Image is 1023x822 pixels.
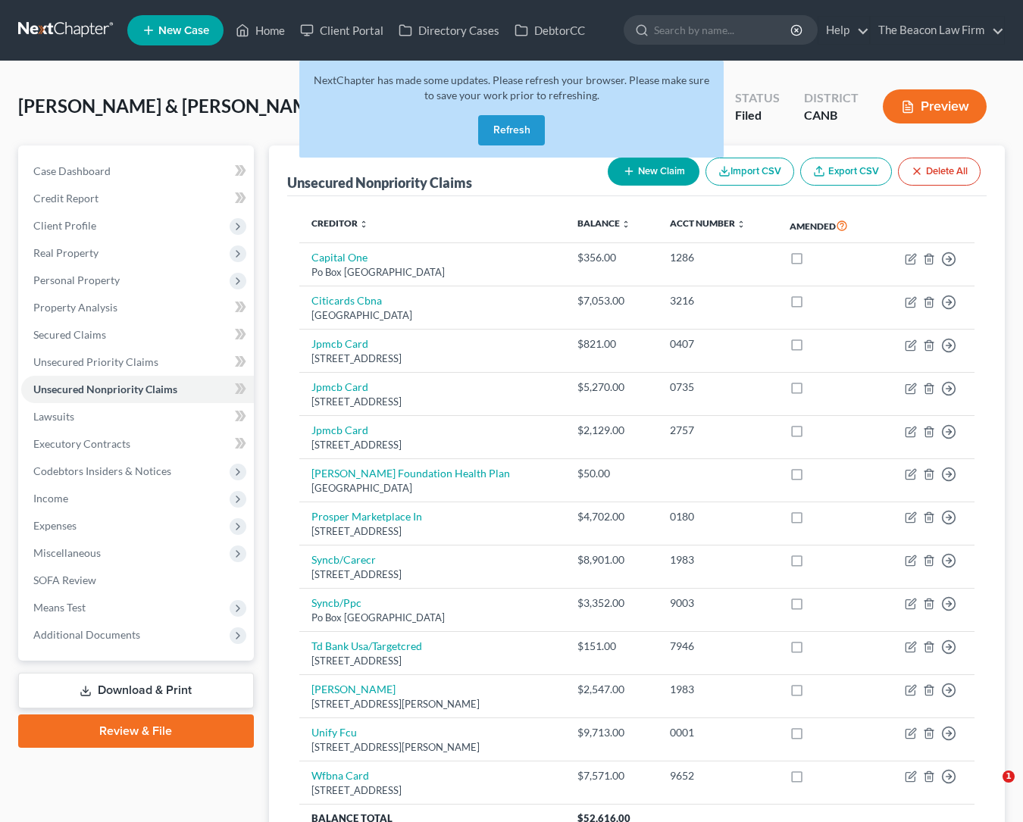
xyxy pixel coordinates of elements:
[577,217,630,229] a: Balance unfold_more
[670,639,765,654] div: 7946
[670,380,765,395] div: 0735
[577,552,646,567] div: $8,901.00
[577,639,646,654] div: $151.00
[871,17,1004,44] a: The Beacon Law Firm
[670,768,765,783] div: 9652
[311,308,554,323] div: [GEOGRAPHIC_DATA]
[33,273,120,286] span: Personal Property
[21,321,254,348] a: Secured Claims
[818,17,869,44] a: Help
[670,423,765,438] div: 2757
[311,395,554,409] div: [STREET_ADDRESS]
[33,546,101,559] span: Miscellaneous
[18,95,325,117] span: [PERSON_NAME] & [PERSON_NAME]
[311,467,510,480] a: [PERSON_NAME] Foundation Health Plan
[705,158,794,186] button: Import CSV
[735,107,780,124] div: Filed
[311,510,422,523] a: Prosper Marketplace In
[33,192,99,205] span: Credit Report
[311,352,554,366] div: [STREET_ADDRESS]
[311,726,357,739] a: Unify Fcu
[311,740,554,755] div: [STREET_ADDRESS][PERSON_NAME]
[287,173,472,192] div: Unsecured Nonpriority Claims
[21,376,254,403] a: Unsecured Nonpriority Claims
[311,337,368,350] a: Jpmcb Card
[33,574,96,586] span: SOFA Review
[735,89,780,107] div: Status
[33,410,74,423] span: Lawsuits
[311,524,554,539] div: [STREET_ADDRESS]
[33,355,158,368] span: Unsecured Priority Claims
[18,673,254,708] a: Download & Print
[654,16,793,44] input: Search by name...
[311,265,554,280] div: Po Box [GEOGRAPHIC_DATA]
[804,89,859,107] div: District
[311,251,368,264] a: Capital One
[21,185,254,212] a: Credit Report
[670,552,765,567] div: 1983
[670,682,765,697] div: 1983
[311,683,396,695] a: [PERSON_NAME]
[577,466,646,481] div: $50.00
[311,438,554,452] div: [STREET_ADDRESS]
[670,595,765,611] div: 9003
[311,567,554,582] div: [STREET_ADDRESS]
[33,519,77,532] span: Expenses
[311,294,382,307] a: Citicards Cbna
[311,611,554,625] div: Po Box [GEOGRAPHIC_DATA]
[311,769,369,782] a: Wfbna Card
[18,714,254,748] a: Review & File
[777,208,876,243] th: Amended
[228,17,293,44] a: Home
[804,107,859,124] div: CANB
[359,220,368,229] i: unfold_more
[577,725,646,740] div: $9,713.00
[33,328,106,341] span: Secured Claims
[311,553,376,566] a: Syncb/Carecr
[21,430,254,458] a: Executory Contracts
[507,17,593,44] a: DebtorCC
[883,89,987,123] button: Preview
[33,164,111,177] span: Case Dashboard
[577,423,646,438] div: $2,129.00
[737,220,746,229] i: unfold_more
[898,158,981,186] button: Delete All
[608,158,699,186] button: New Claim
[670,336,765,352] div: 0407
[311,217,368,229] a: Creditor unfold_more
[21,403,254,430] a: Lawsuits
[971,770,1008,807] iframe: Intercom live chat
[1003,770,1015,783] span: 1
[311,783,554,798] div: [STREET_ADDRESS]
[577,768,646,783] div: $7,571.00
[311,654,554,668] div: [STREET_ADDRESS]
[21,158,254,185] a: Case Dashboard
[577,595,646,611] div: $3,352.00
[577,509,646,524] div: $4,702.00
[670,217,746,229] a: Acct Number unfold_more
[670,293,765,308] div: 3216
[577,250,646,265] div: $356.00
[33,601,86,614] span: Means Test
[621,220,630,229] i: unfold_more
[577,336,646,352] div: $821.00
[33,219,96,232] span: Client Profile
[311,596,361,609] a: Syncb/Ppc
[311,424,368,436] a: Jpmcb Card
[21,348,254,376] a: Unsecured Priority Claims
[33,437,130,450] span: Executory Contracts
[391,17,507,44] a: Directory Cases
[33,246,99,259] span: Real Property
[670,725,765,740] div: 0001
[311,639,422,652] a: Td Bank Usa/Targetcred
[158,25,209,36] span: New Case
[293,17,391,44] a: Client Portal
[311,380,368,393] a: Jpmcb Card
[311,481,554,495] div: [GEOGRAPHIC_DATA]
[311,697,554,711] div: [STREET_ADDRESS][PERSON_NAME]
[670,509,765,524] div: 0180
[577,682,646,697] div: $2,547.00
[478,115,545,145] button: Refresh
[577,293,646,308] div: $7,053.00
[33,628,140,641] span: Additional Documents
